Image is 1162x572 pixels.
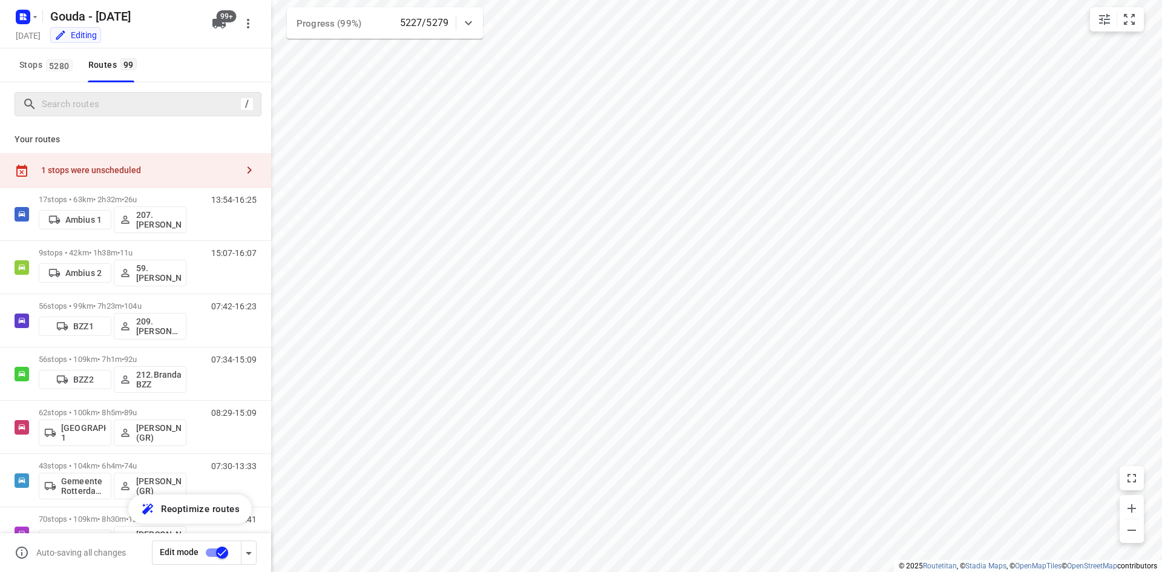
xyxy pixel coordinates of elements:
button: 59.[PERSON_NAME] [114,260,186,286]
button: Map settings [1092,7,1117,31]
a: Routetitan [923,562,957,570]
h5: Project date [11,28,45,42]
p: 207.[PERSON_NAME] [136,210,181,229]
button: 212.Brandao BZZ [114,366,186,393]
button: More [236,12,260,36]
p: 212.Brandao BZZ [136,370,181,389]
p: 43 stops • 104km • 6h4m [39,461,186,470]
button: 209.[PERSON_NAME] (BZZ) [114,313,186,340]
span: 99+ [217,10,237,22]
button: Ambius 2 [39,263,111,283]
button: [PERSON_NAME] (ZZP) [114,526,186,553]
p: 07:30-13:33 [211,461,257,471]
button: [PERSON_NAME] (GR) [114,419,186,446]
span: 92u [124,355,137,364]
p: Ambius 2 [65,268,102,278]
span: • [122,195,124,204]
a: OpenStreetMap [1067,562,1117,570]
p: Ambius 1 [65,215,102,225]
button: Reoptimize routes [128,495,252,524]
span: 99 [120,58,137,70]
p: 5227/5279 [400,16,448,30]
button: Ambius 1 [39,210,111,229]
span: 11u [120,248,133,257]
div: Routes [88,58,140,73]
p: BZZ2 [73,375,94,384]
span: 5280 [46,59,73,71]
input: Search routes [42,95,240,114]
p: 209.[PERSON_NAME] (BZZ) [136,317,181,336]
div: You are currently in edit mode. [54,29,97,41]
span: • [117,248,120,257]
p: [PERSON_NAME] (GR) [136,476,181,496]
span: • [126,514,128,524]
p: 62 stops • 100km • 8h5m [39,408,186,417]
p: [PERSON_NAME] (GR) [136,423,181,442]
div: 1 stops were unscheduled [41,165,237,175]
span: • [122,301,124,311]
a: Stadia Maps [965,562,1006,570]
button: [PERSON_NAME] (GR) [114,473,186,499]
button: BZZ2 [39,370,111,389]
p: [GEOGRAPHIC_DATA] 1 [61,423,106,442]
p: 13:54-16:25 [211,195,257,205]
span: • [122,355,124,364]
p: 15:07-16:07 [211,248,257,258]
p: BZZ1 [73,321,94,331]
p: 17 stops • 63km • 2h32m [39,195,186,204]
button: 99+ [207,12,231,36]
span: 26u [124,195,137,204]
span: • [122,461,124,470]
button: Gemeente Rotterdam 2 [39,473,111,499]
button: [GEOGRAPHIC_DATA] 1 [39,419,111,446]
li: © 2025 , © , © © contributors [899,562,1157,570]
p: [PERSON_NAME] (ZZP) [136,530,181,549]
span: 104u [124,301,142,311]
p: 07:34-15:09 [211,355,257,364]
div: small contained button group [1090,7,1144,31]
span: 125u [128,514,146,524]
div: Driver app settings [241,545,256,560]
p: 70 stops • 109km • 8h30m [39,514,186,524]
span: 74u [124,461,137,470]
button: BZZ1 [39,317,111,336]
div: / [240,97,254,111]
p: 08:29-15:09 [211,408,257,418]
span: Reoptimize routes [161,501,240,517]
a: OpenMapTiles [1015,562,1062,570]
h5: Rename [45,7,202,26]
span: Progress (99%) [297,18,361,29]
p: 9 stops • 42km • 1h38m [39,248,186,257]
span: • [122,408,124,417]
p: Auto-saving all changes [36,548,126,557]
p: Your routes [15,133,257,146]
button: Fit zoom [1117,7,1141,31]
p: Gemeente Rotterdam 2 [61,476,106,496]
button: 207.[PERSON_NAME] [114,206,186,233]
span: Stops [19,58,76,73]
span: 89u [124,408,137,417]
p: 56 stops • 109km • 7h1m [39,355,186,364]
div: Progress (99%)5227/5279 [287,7,483,39]
p: 56 stops • 99km • 7h23m [39,301,186,311]
span: Edit mode [160,547,199,557]
p: 07:42-16:23 [211,301,257,311]
p: 59.[PERSON_NAME] [136,263,181,283]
